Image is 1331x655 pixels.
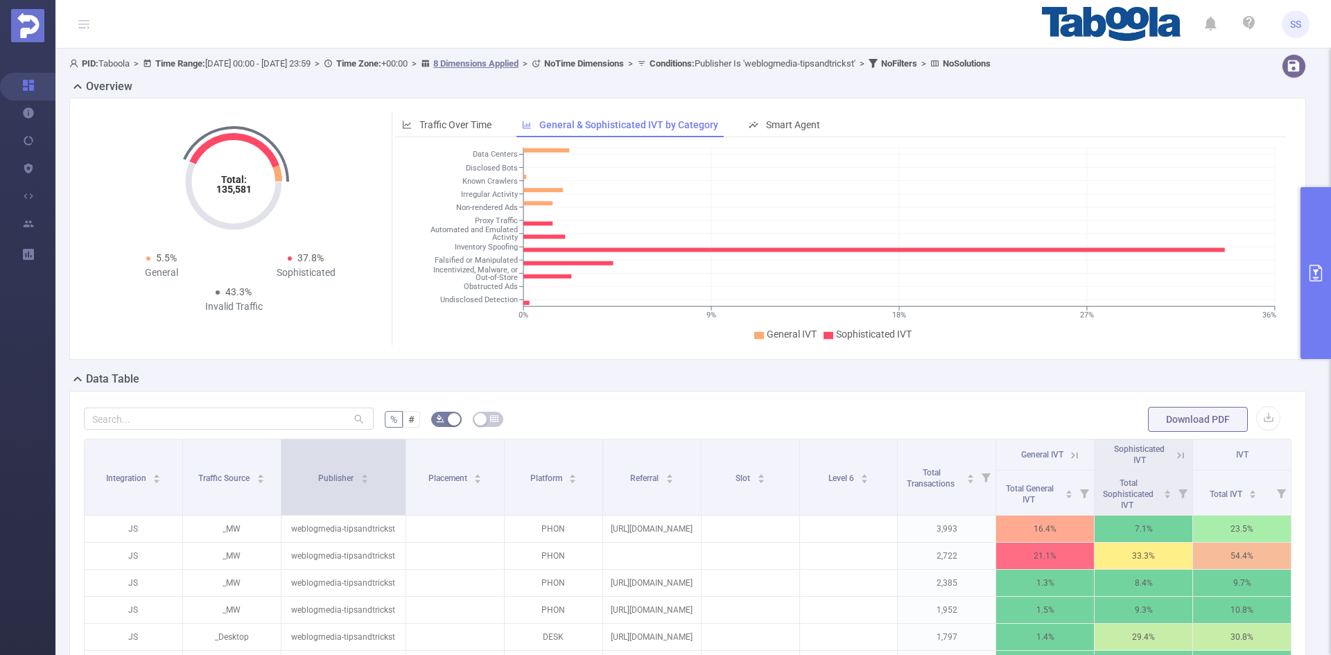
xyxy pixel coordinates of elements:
[85,516,182,542] p: JS
[855,58,869,69] span: >
[996,597,1094,623] p: 1.5%
[1163,488,1172,496] div: Sort
[281,624,406,650] p: weblogmedia-tipsandtrickst
[505,516,602,542] p: PHON
[881,58,917,69] b: No Filters
[1095,597,1192,623] p: 9.3%
[1193,624,1291,650] p: 30.8%
[433,265,518,274] tspan: Incentivized, Malware, or
[86,371,139,387] h2: Data Table
[476,273,518,282] tspan: Out-of-Store
[505,597,602,623] p: PHON
[153,478,161,482] i: icon: caret-down
[505,624,602,650] p: DESK
[183,516,281,542] p: _MW
[917,58,930,69] span: >
[311,58,324,69] span: >
[603,597,701,623] p: [URL][DOMAIN_NAME]
[766,119,820,130] span: Smart Agent
[234,265,378,280] div: Sophisticated
[475,216,518,225] tspan: Proxy Traffic
[473,150,518,159] tspan: Data Centers
[464,283,518,292] tspan: Obstructed Ads
[281,543,406,569] p: weblogmedia-tipsandtrickst
[462,177,518,186] tspan: Known Crawlers
[907,468,957,489] span: Total Transactions
[473,472,482,480] div: Sort
[519,58,532,69] span: >
[435,256,518,265] tspan: Falsified or Manipulated
[1065,488,1073,496] div: Sort
[84,408,374,430] input: Search...
[466,164,518,173] tspan: Disclosed Bots
[440,296,518,305] tspan: Undisclosed Detection
[433,58,519,69] u: 8 Dimensions Applied
[69,58,991,69] span: Taboola [DATE] 00:00 - [DATE] 23:59 +00:00
[390,414,397,425] span: %
[1080,311,1094,320] tspan: 27%
[456,203,518,212] tspan: Non-rendered Ads
[630,473,661,483] span: Referral
[153,472,161,476] i: icon: caret-up
[360,472,369,480] div: Sort
[281,597,406,623] p: weblogmedia-tipsandtrickst
[490,414,498,423] i: icon: table
[474,478,482,482] i: icon: caret-down
[216,184,252,195] tspan: 135,581
[665,472,673,476] i: icon: caret-up
[650,58,855,69] span: Publisher Is 'weblogmedia-tipsandtrickst'
[828,473,856,483] span: Level 6
[1006,484,1054,505] span: Total General IVT
[898,597,995,623] p: 1,952
[257,472,265,476] i: icon: caret-up
[85,570,182,596] p: JS
[1236,450,1249,460] span: IVT
[1290,10,1301,38] span: SS
[943,58,991,69] b: No Solutions
[624,58,637,69] span: >
[336,58,381,69] b: Time Zone:
[318,473,356,483] span: Publisher
[221,174,247,185] tspan: Total:
[861,472,869,476] i: icon: caret-up
[522,120,532,130] i: icon: bar-chart
[89,265,234,280] div: General
[1095,624,1192,650] p: 29.4%
[996,516,1094,542] p: 16.4%
[1210,489,1244,499] span: Total IVT
[281,570,406,596] p: weblogmedia-tipsandtrickst
[1271,471,1291,515] i: Filter menu
[436,414,444,423] i: icon: bg-colors
[569,478,577,482] i: icon: caret-down
[519,311,528,320] tspan: 0%
[569,472,577,476] i: icon: caret-up
[996,570,1094,596] p: 1.3%
[505,543,602,569] p: PHON
[976,439,995,515] i: Filter menu
[85,624,182,650] p: JS
[1193,570,1291,596] p: 9.7%
[225,286,252,297] span: 43.3%
[430,226,518,235] tspan: Automated and Emulated
[474,472,482,476] i: icon: caret-up
[257,478,265,482] i: icon: caret-down
[898,516,995,542] p: 3,993
[706,311,716,320] tspan: 9%
[568,472,577,480] div: Sort
[1164,488,1172,492] i: icon: caret-up
[86,78,132,95] h2: Overview
[898,624,995,650] p: 1,797
[898,543,995,569] p: 2,722
[757,472,765,476] i: icon: caret-up
[1249,488,1257,496] div: Sort
[183,597,281,623] p: _MW
[360,472,368,476] i: icon: caret-up
[967,472,975,476] i: icon: caret-up
[736,473,752,483] span: Slot
[767,329,817,340] span: General IVT
[360,478,368,482] i: icon: caret-down
[860,472,869,480] div: Sort
[1021,450,1063,460] span: General IVT
[1065,493,1073,497] i: icon: caret-down
[1262,311,1276,320] tspan: 36%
